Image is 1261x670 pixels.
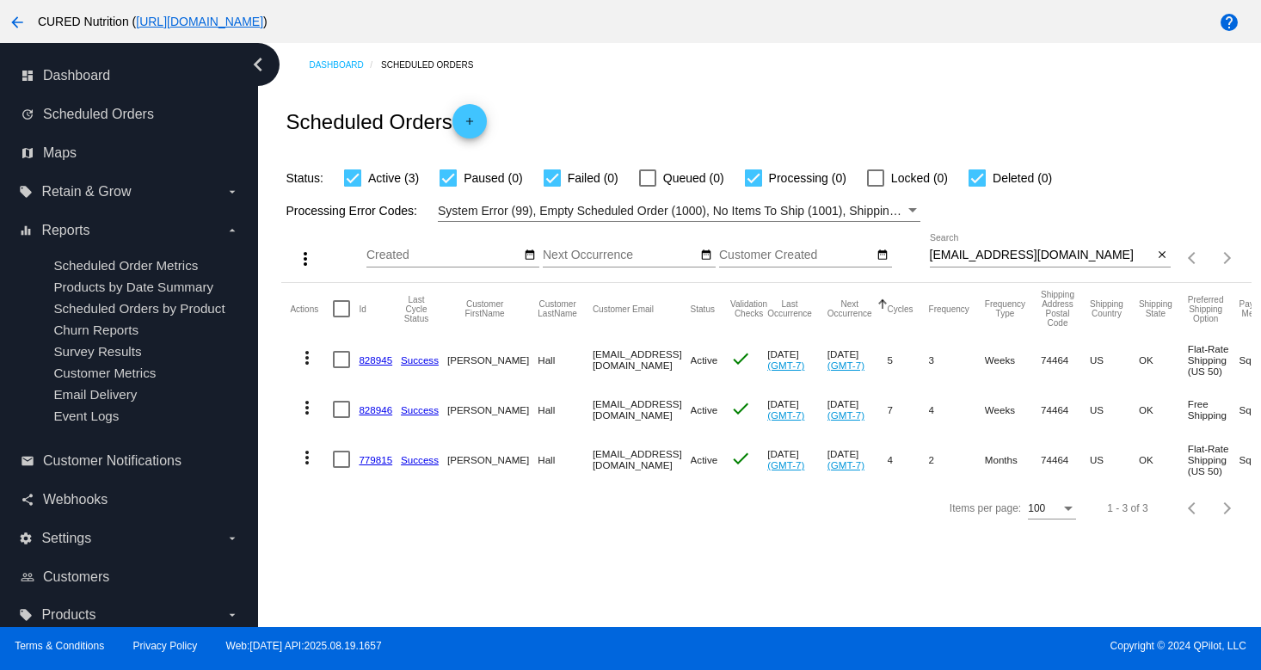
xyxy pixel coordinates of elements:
[593,384,691,434] mat-cell: [EMAIL_ADDRESS][DOMAIN_NAME]
[359,454,392,465] a: 779815
[381,52,489,78] a: Scheduled Orders
[1188,295,1224,323] button: Change sorting for PreferredShippingOption
[295,249,316,269] mat-icon: more_vert
[767,299,812,318] button: Change sorting for LastOccurrenceUtc
[888,335,929,384] mat-cell: 5
[1210,241,1245,275] button: Next page
[401,454,439,465] a: Success
[21,139,239,167] a: map Maps
[43,107,154,122] span: Scheduled Orders
[1139,384,1188,434] mat-cell: OK
[53,366,156,380] a: Customer Metrics
[827,384,888,434] mat-cell: [DATE]
[41,184,131,200] span: Retain & Grow
[19,532,33,545] i: settings
[1028,503,1076,515] mat-select: Items per page:
[1139,434,1188,484] mat-cell: OK
[1219,12,1239,33] mat-icon: help
[568,168,618,188] span: Failed (0)
[730,283,767,335] mat-header-cell: Validation Checks
[21,62,239,89] a: dashboard Dashboard
[827,434,888,484] mat-cell: [DATE]
[730,398,751,419] mat-icon: check
[225,608,239,622] i: arrow_drop_down
[700,249,712,262] mat-icon: date_range
[1176,491,1210,526] button: Previous page
[53,280,213,294] a: Products by Date Summary
[21,108,34,121] i: update
[21,563,239,591] a: people_outline Customers
[1188,335,1239,384] mat-cell: Flat-Rate Shipping (US 50)
[691,304,715,314] button: Change sorting for Status
[286,204,417,218] span: Processing Error Codes:
[1107,502,1147,514] div: 1 - 3 of 3
[438,200,920,222] mat-select: Filter by Processing Error Codes
[930,249,1153,262] input: Search
[447,335,538,384] mat-cell: [PERSON_NAME]
[286,104,486,138] h2: Scheduled Orders
[1156,249,1168,262] mat-icon: close
[53,258,198,273] a: Scheduled Order Metrics
[43,453,181,469] span: Customer Notifications
[1139,335,1188,384] mat-cell: OK
[359,404,392,415] a: 828946
[43,492,108,507] span: Webhooks
[985,299,1025,318] button: Change sorting for FrequencyType
[297,347,317,368] mat-icon: more_vert
[543,249,698,262] input: Next Occurrence
[888,384,929,434] mat-cell: 7
[1153,247,1171,265] button: Clear
[7,12,28,33] mat-icon: arrow_back
[767,360,804,371] a: (GMT-7)
[719,249,874,262] input: Customer Created
[950,502,1021,514] div: Items per page:
[53,301,225,316] span: Scheduled Orders by Product
[1139,299,1172,318] button: Change sorting for ShippingState
[524,249,536,262] mat-icon: date_range
[359,304,366,314] button: Change sorting for Id
[767,409,804,421] a: (GMT-7)
[366,249,521,262] input: Created
[19,185,33,199] i: local_offer
[538,384,593,434] mat-cell: Hall
[290,283,333,335] mat-header-cell: Actions
[53,387,137,402] a: Email Delivery
[43,68,110,83] span: Dashboard
[447,434,538,484] mat-cell: [PERSON_NAME]
[53,344,141,359] a: Survey Results
[447,299,522,318] button: Change sorting for CustomerFirstName
[21,146,34,160] i: map
[19,608,33,622] i: local_offer
[538,434,593,484] mat-cell: Hall
[133,640,198,652] a: Privacy Policy
[459,115,480,136] mat-icon: add
[1090,299,1123,318] button: Change sorting for ShippingCountry
[401,404,439,415] a: Success
[38,15,268,28] span: CURED Nutrition ( )
[593,335,691,384] mat-cell: [EMAIL_ADDRESS][DOMAIN_NAME]
[359,354,392,366] a: 828945
[593,304,654,314] button: Change sorting for CustomerEmail
[985,434,1041,484] mat-cell: Months
[53,323,138,337] a: Churn Reports
[401,295,432,323] button: Change sorting for LastProcessingCycleId
[21,570,34,584] i: people_outline
[985,335,1041,384] mat-cell: Weeks
[21,486,239,513] a: share Webhooks
[447,384,538,434] mat-cell: [PERSON_NAME]
[888,304,913,314] button: Change sorting for Cycles
[41,607,95,623] span: Products
[21,69,34,83] i: dashboard
[985,384,1041,434] mat-cell: Weeks
[136,15,263,28] a: [URL][DOMAIN_NAME]
[827,360,864,371] a: (GMT-7)
[691,404,718,415] span: Active
[1041,290,1074,328] button: Change sorting for ShippingPostcode
[877,249,889,262] mat-icon: date_range
[225,185,239,199] i: arrow_drop_down
[368,168,419,188] span: Active (3)
[1090,434,1139,484] mat-cell: US
[929,304,969,314] button: Change sorting for Frequency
